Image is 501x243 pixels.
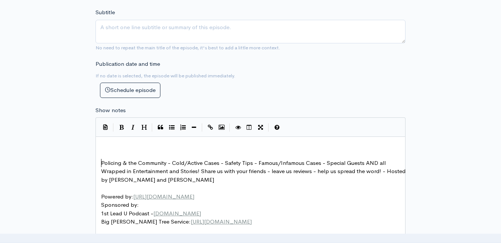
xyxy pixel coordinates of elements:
span: [DOMAIN_NAME] [153,210,201,217]
i: | [202,123,203,132]
button: Heading [138,122,150,133]
span: Big [PERSON_NAME] Tree Service: [101,218,252,225]
small: If no date is selected, the episode will be published immediately. [95,73,235,79]
button: Markdown Guide [271,122,282,133]
span: Policing & the Community - Cold/Active Cases - Safety Tips - Famous/Infamous Cases - Special Gues... [101,159,407,183]
button: Quote [155,122,166,133]
button: Create Link [205,122,216,133]
i: | [268,123,269,132]
button: Generic List [166,122,177,133]
button: Bold [116,122,127,133]
button: Schedule episode [100,83,160,98]
button: Insert Show Notes Template [100,121,111,132]
i: | [152,123,153,132]
label: Subtitle [95,8,115,17]
label: Show notes [95,106,126,115]
button: Toggle Preview [232,122,244,133]
i: | [113,123,114,132]
button: Toggle Side by Side [244,122,255,133]
button: Insert Horizontal Line [188,122,200,133]
button: Italic [127,122,138,133]
small: No need to repeat the main title of the episode, it's best to add a little more context. [95,44,280,51]
button: Numbered List [177,122,188,133]
label: Publication date and time [95,60,160,68]
button: Insert Image [216,122,227,133]
span: Powered by: [101,193,194,200]
button: Toggle Fullscreen [255,122,266,133]
span: 1st Lead U Podcast - [101,210,201,217]
span: Sponsored by: [101,201,139,208]
span: [URL][DOMAIN_NAME] [191,218,252,225]
span: [URL][DOMAIN_NAME] [133,193,194,200]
